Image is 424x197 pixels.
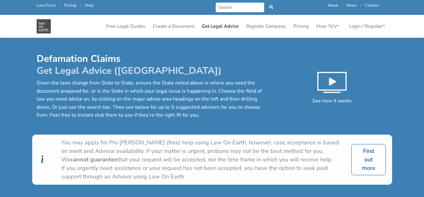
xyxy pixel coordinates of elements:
input: Search [216,3,265,12]
a: Register Company [244,20,288,32]
button: See how it works [305,60,359,113]
a: Help [85,3,93,8]
a: Contact [365,3,379,8]
a: Login / Register [346,20,388,32]
p: Given the laws change from State to State, ensure the State noted above is where you need the doc... [37,79,268,119]
span: / [360,3,361,8]
a: Free Legal Guides [104,20,148,32]
a: Pricing [64,3,76,8]
div: You may apply for Pro [PERSON_NAME] (free) help using Law On Earth; however, case acceptance is b... [61,138,344,164]
img: Defamation Claims Get Legal Advice in [37,19,51,33]
span: / [80,3,81,8]
a: About [327,3,338,8]
a: Get Legal Advice [199,20,241,32]
span: / [342,3,343,8]
a: Find out more [351,144,386,175]
a: Law Firms [37,3,56,8]
a: How To's [314,20,341,32]
b: cannot guarantee [70,156,117,163]
a: News [346,3,357,8]
span: / [59,3,60,8]
h1: Defamation Claims [37,53,268,77]
div: If you urgently need assistance or your request has not been accepted, you have the option to see... [61,164,344,181]
span: See how it works [312,97,352,104]
a: Pricing [291,20,311,32]
span: Get Legal Advice ([GEOGRAPHIC_DATA]) [37,64,222,77]
a: Create a Document [150,20,197,32]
